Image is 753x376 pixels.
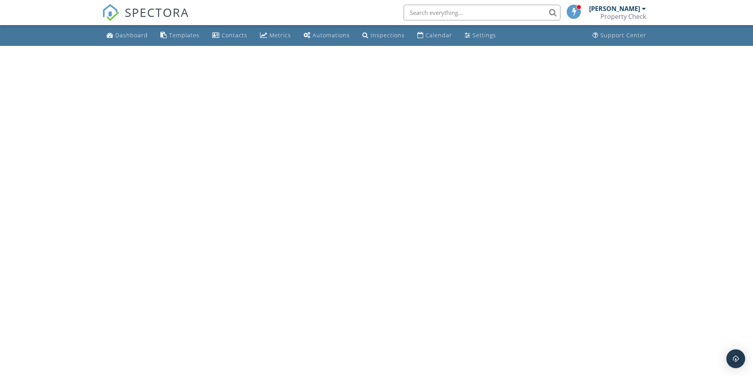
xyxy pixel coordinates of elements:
a: Templates [157,28,203,43]
span: SPECTORA [125,4,189,20]
div: Settings [473,31,496,39]
img: The Best Home Inspection Software - Spectora [102,4,119,21]
div: Inspections [371,31,405,39]
div: Metrics [269,31,291,39]
a: Inspections [359,28,408,43]
a: Dashboard [104,28,151,43]
input: Search everything... [404,5,560,20]
a: Support Center [589,28,649,43]
div: Property Check [600,13,646,20]
a: Settings [462,28,499,43]
a: Calendar [414,28,455,43]
div: Open Intercom Messenger [726,349,745,368]
div: Calendar [426,31,452,39]
a: Automations (Basic) [300,28,353,43]
a: SPECTORA [102,11,189,27]
a: Contacts [209,28,251,43]
div: Templates [169,31,200,39]
div: Dashboard [115,31,148,39]
div: [PERSON_NAME] [589,5,640,13]
div: Contacts [222,31,247,39]
a: Metrics [257,28,294,43]
div: Support Center [600,31,646,39]
div: Automations [313,31,350,39]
